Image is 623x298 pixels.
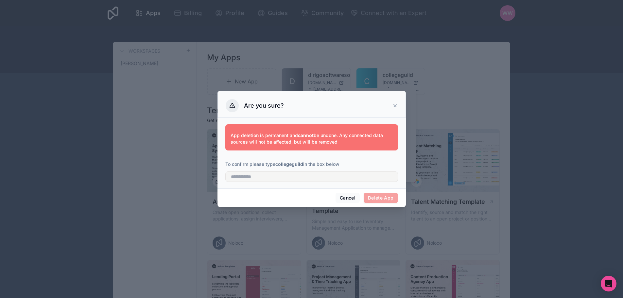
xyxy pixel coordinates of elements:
[231,132,393,145] p: App deletion is permanent and be undone. Any connected data sources will not be affected, but wil...
[601,276,616,291] div: Open Intercom Messenger
[225,161,398,167] p: To confirm please type in the box below
[275,161,303,167] strong: collegeguild
[244,102,284,110] h3: Are you sure?
[298,132,314,138] strong: cannot
[336,193,360,203] button: Cancel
